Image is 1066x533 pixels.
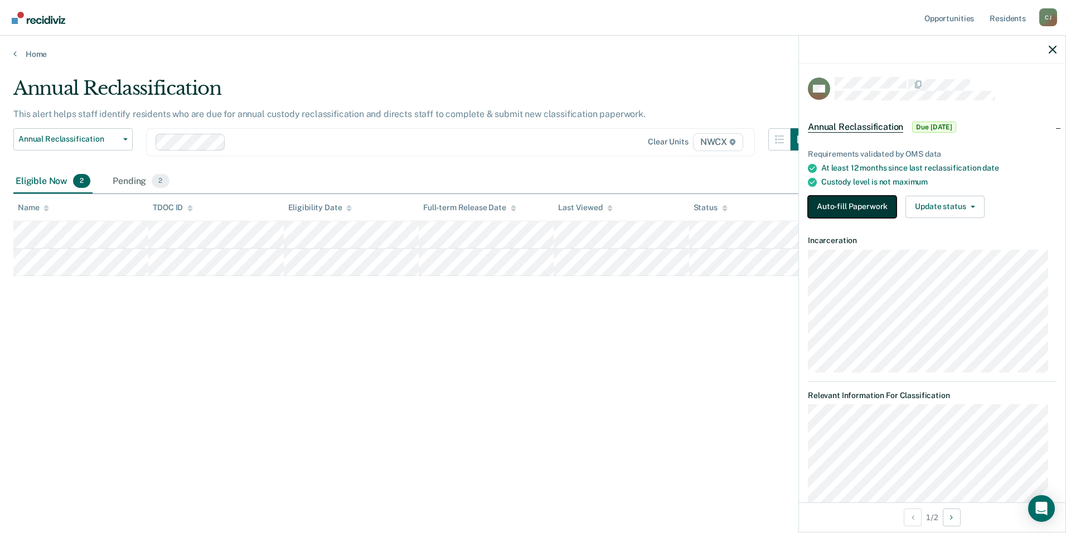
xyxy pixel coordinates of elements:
[808,196,897,218] button: Auto-fill Paperwork
[893,177,928,186] span: maximum
[73,174,90,188] span: 2
[18,134,119,144] span: Annual Reclassification
[904,508,922,526] button: Previous Opportunity
[1039,8,1057,26] div: C J
[13,77,813,109] div: Annual Reclassification
[13,169,93,194] div: Eligible Now
[153,203,193,212] div: TDOC ID
[152,174,169,188] span: 2
[648,137,689,147] div: Clear units
[288,203,352,212] div: Eligibility Date
[982,163,999,172] span: date
[1039,8,1057,26] button: Profile dropdown button
[1028,495,1055,522] div: Open Intercom Messenger
[943,508,961,526] button: Next Opportunity
[13,49,1053,59] a: Home
[912,122,956,133] span: Due [DATE]
[423,203,516,212] div: Full-term Release Date
[110,169,171,194] div: Pending
[808,391,1057,400] dt: Relevant Information For Classification
[799,502,1065,532] div: 1 / 2
[13,109,646,119] p: This alert helps staff identify residents who are due for annual custody reclassification and dir...
[808,149,1057,159] div: Requirements validated by OMS data
[808,122,903,133] span: Annual Reclassification
[18,203,49,212] div: Name
[12,12,65,24] img: Recidiviz
[905,196,984,218] button: Update status
[808,236,1057,245] dt: Incarceration
[799,109,1065,145] div: Annual ReclassificationDue [DATE]
[821,177,1057,187] div: Custody level is not
[808,196,901,218] a: Navigate to form link
[693,133,743,151] span: NWCX
[821,163,1057,173] div: At least 12 months since last reclassification
[558,203,612,212] div: Last Viewed
[694,203,728,212] div: Status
